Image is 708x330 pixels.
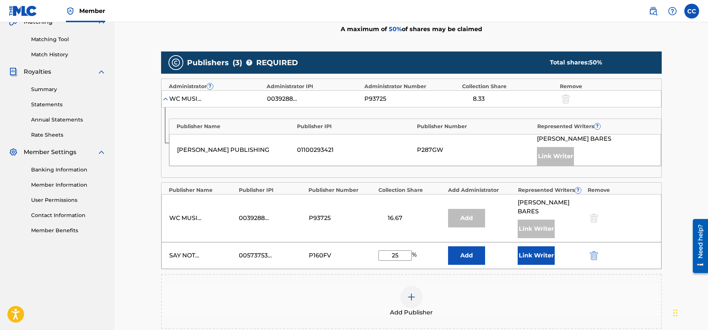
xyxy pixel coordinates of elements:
div: Publisher Name [169,186,235,194]
div: Total shares: [550,58,647,67]
img: Member Settings [9,148,18,157]
div: P287GW [417,146,533,154]
span: % [412,250,418,261]
span: 50 % [589,59,602,66]
div: Publisher IPI [297,123,414,130]
div: Administrator Number [364,83,458,90]
span: Publishers [187,57,229,68]
a: Member Benefits [31,227,106,234]
div: Represented Writers [537,123,654,130]
div: Administrator [169,83,263,90]
a: Matching Tool [31,36,106,43]
img: publishers [171,58,180,67]
div: Administrator IPI [267,83,361,90]
span: Member Settings [24,148,76,157]
a: Summary [31,86,106,93]
span: Royalties [24,67,51,76]
span: Add Publisher [390,308,433,317]
span: ? [207,83,213,89]
img: expand [97,67,106,76]
img: add [407,293,416,301]
div: A maximum of of shares may be claimed [161,10,662,48]
span: ? [575,187,581,193]
a: Contact Information [31,211,106,219]
img: search [649,7,658,16]
img: expand [97,148,106,157]
a: Public Search [646,4,661,19]
div: 01100293421 [297,146,413,154]
div: Remove [560,83,654,90]
div: Publisher Number [308,186,375,194]
div: Collection Share [462,83,556,90]
div: Drag [673,302,678,324]
span: ? [246,60,252,66]
div: Publisher Name [177,123,293,130]
img: help [668,7,677,16]
span: Member [79,7,105,15]
a: Rate Sheets [31,131,106,139]
div: Remove [588,186,654,194]
div: User Menu [684,4,699,19]
a: User Permissions [31,196,106,204]
div: Publisher Number [417,123,534,130]
button: Link Writer [518,246,555,265]
button: Add [448,246,485,265]
div: Represented Writers [518,186,584,194]
iframe: Chat Widget [671,294,708,330]
div: Publisher IPI [239,186,305,194]
div: Collection Share [378,186,445,194]
img: MLC Logo [9,6,37,16]
div: [PERSON_NAME] PUBLISHING [177,146,293,154]
iframe: Resource Center [687,216,708,276]
span: [PERSON_NAME] BARES [518,198,584,216]
a: Annual Statements [31,116,106,124]
img: expand-cell-toggle [162,95,169,103]
a: Member Information [31,181,106,189]
img: Royalties [9,67,18,76]
span: 50 % [389,26,402,33]
a: Statements [31,101,106,109]
a: Banking Information [31,166,106,174]
span: REQUIRED [256,57,298,68]
a: Match History [31,51,106,59]
span: ( 3 ) [233,57,242,68]
span: [PERSON_NAME] BARES [537,134,611,143]
span: ? [594,123,600,129]
img: 12a2ab48e56ec057fbd8.svg [590,251,598,260]
img: Top Rightsholder [66,7,75,16]
div: Help [665,4,680,19]
div: Add Administrator [448,186,514,194]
